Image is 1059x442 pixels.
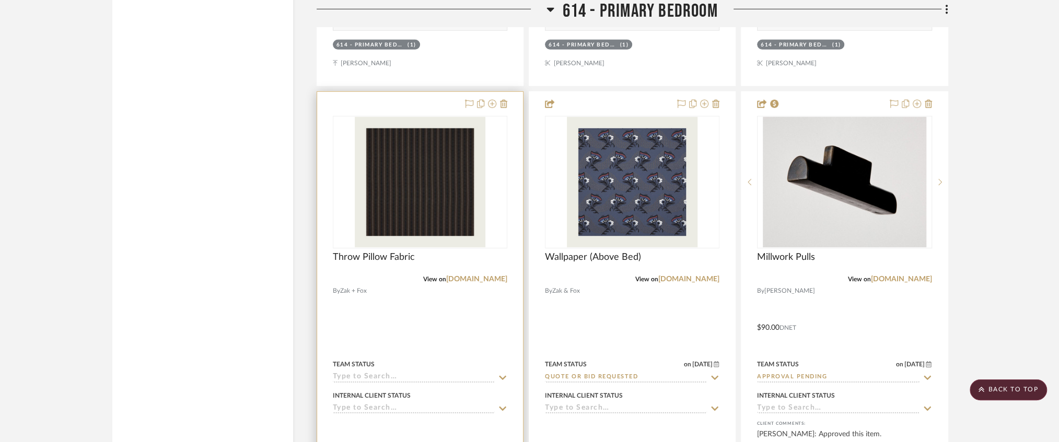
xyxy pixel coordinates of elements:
[635,276,658,282] span: View on
[757,360,799,369] div: Team Status
[764,286,815,296] span: [PERSON_NAME]
[545,373,707,383] input: Type to Search…
[691,361,714,368] span: [DATE]
[545,404,707,414] input: Type to Search…
[757,404,919,414] input: Type to Search…
[423,276,446,282] span: View on
[761,41,830,49] div: 614 - PRIMARY BEDROOM
[848,276,871,282] span: View on
[757,391,835,400] div: Internal Client Status
[552,286,580,296] span: Zak & Fox
[446,276,507,283] a: [DOMAIN_NAME]
[333,116,507,248] div: 0
[333,360,375,369] div: Team Status
[408,41,416,49] div: (1)
[333,252,415,263] span: Throw Pillow Fabric
[684,361,691,367] span: on
[549,41,618,49] div: 614 - PRIMARY BEDROOM
[336,41,405,49] div: 614 - PRIMARY BEDROOM
[333,373,495,383] input: Type to Search…
[620,41,629,49] div: (1)
[567,117,697,247] img: Wallpaper (Above Bed)
[333,404,495,414] input: Type to Search…
[355,117,485,247] img: Throw Pillow Fabric
[763,117,926,247] img: Millwork Pulls
[545,360,587,369] div: Team Status
[871,276,932,283] a: [DOMAIN_NAME]
[832,41,841,49] div: (1)
[903,361,926,368] span: [DATE]
[333,286,340,296] span: By
[757,252,815,263] span: Millwork Pulls
[340,286,367,296] span: Zak + Fox
[333,391,411,400] div: Internal Client Status
[896,361,903,367] span: on
[757,373,919,383] input: Type to Search…
[970,379,1047,400] scroll-to-top-button: BACK TO TOP
[658,276,719,283] a: [DOMAIN_NAME]
[545,391,623,400] div: Internal Client Status
[545,286,552,296] span: By
[757,286,764,296] span: By
[545,252,641,263] span: Wallpaper (Above Bed)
